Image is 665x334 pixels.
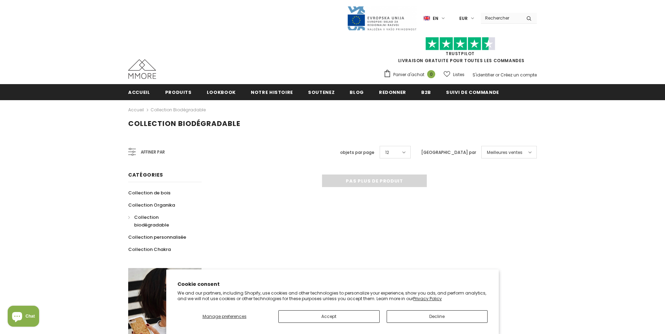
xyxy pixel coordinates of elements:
[134,214,169,228] span: Collection biodégradable
[427,70,435,78] span: 0
[177,310,271,323] button: Manage preferences
[165,89,192,96] span: Produits
[128,187,170,199] a: Collection de bois
[207,84,236,100] a: Lookbook
[347,6,417,31] img: Javni Razpis
[128,119,240,128] span: Collection biodégradable
[393,71,424,78] span: Panier d'achat
[128,190,170,196] span: Collection de bois
[128,59,156,79] img: Cas MMORE
[487,149,522,156] span: Meilleures ventes
[128,211,194,231] a: Collection biodégradable
[379,84,406,100] a: Redonner
[278,310,380,323] button: Accept
[473,72,494,78] a: S'identifier
[421,149,476,156] label: [GEOGRAPHIC_DATA] par
[128,234,186,240] span: Collection personnalisée
[446,51,475,57] a: TrustPilot
[165,84,192,100] a: Produits
[446,84,499,100] a: Suivi de commande
[425,37,495,51] img: Faites confiance aux étoiles pilotes
[495,72,499,78] span: or
[350,89,364,96] span: Blog
[340,149,374,156] label: objets par page
[387,310,488,323] button: Decline
[350,84,364,100] a: Blog
[128,106,144,114] a: Accueil
[177,290,488,301] p: We and our partners, including Shopify, use cookies and other technologies to personalize your ex...
[128,246,171,253] span: Collection Chakra
[308,84,335,100] a: soutenez
[446,89,499,96] span: Suivi de commande
[444,68,465,81] a: Listes
[128,202,175,208] span: Collection Organika
[177,281,488,288] h2: Cookie consent
[379,89,406,96] span: Redonner
[207,89,236,96] span: Lookbook
[421,84,431,100] a: B2B
[6,306,41,328] inbox-online-store-chat: Shopify online store chat
[383,40,537,64] span: LIVRAISON GRATUITE POUR TOUTES LES COMMANDES
[459,15,468,22] span: EUR
[481,13,521,23] input: Search Site
[383,69,439,80] a: Panier d'achat 0
[151,107,206,113] a: Collection biodégradable
[128,243,171,255] a: Collection Chakra
[128,84,150,100] a: Accueil
[453,71,465,78] span: Listes
[433,15,438,22] span: en
[128,199,175,211] a: Collection Organika
[141,148,165,156] span: Affiner par
[500,72,537,78] a: Créez un compte
[203,313,247,319] span: Manage preferences
[385,149,389,156] span: 12
[251,84,293,100] a: Notre histoire
[251,89,293,96] span: Notre histoire
[308,89,335,96] span: soutenez
[128,171,163,178] span: Catégories
[128,231,186,243] a: Collection personnalisée
[347,15,417,21] a: Javni Razpis
[424,15,430,21] img: i-lang-1.png
[128,89,150,96] span: Accueil
[421,89,431,96] span: B2B
[413,296,442,302] a: Privacy Policy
